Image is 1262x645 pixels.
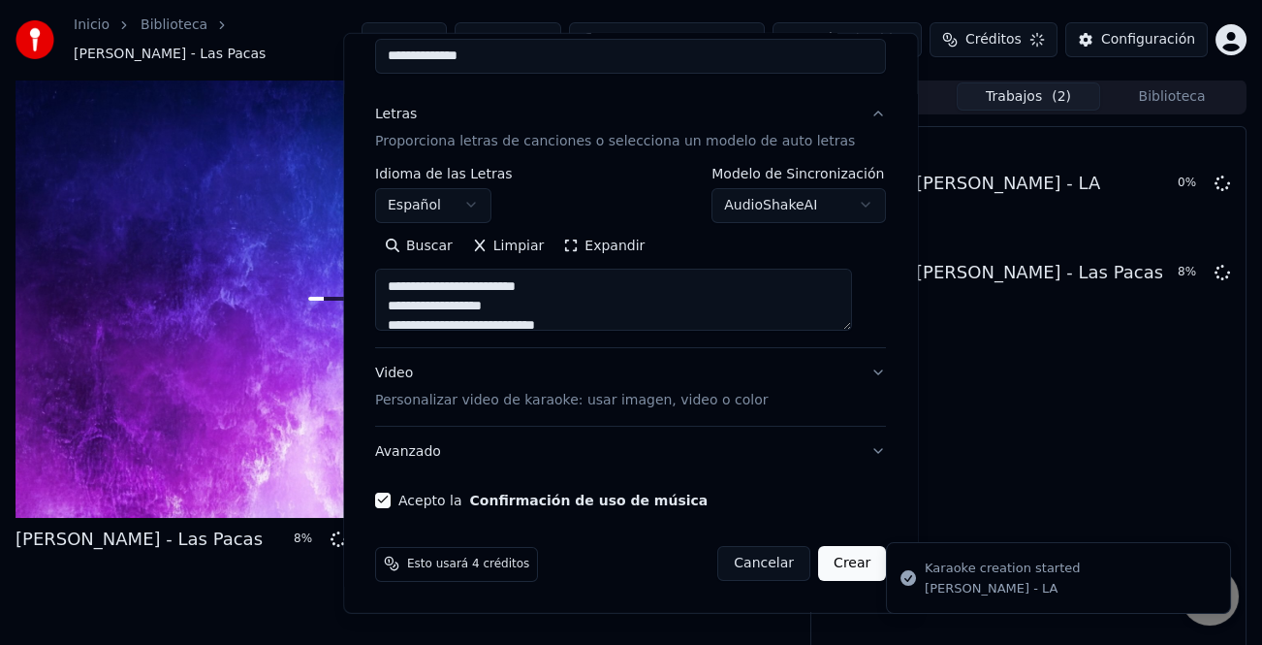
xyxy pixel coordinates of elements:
[375,88,886,166] button: LetrasProporciona letras de canciones o selecciona un modelo de auto letras
[375,363,768,409] div: Video
[554,230,655,261] button: Expandir
[407,556,529,571] span: Esto usará 4 créditos
[818,546,886,581] button: Crear
[375,230,462,261] button: Buscar
[375,426,886,476] button: Avanzado
[375,104,417,123] div: Letras
[375,166,513,179] label: Idioma de las Letras
[375,390,768,409] p: Personalizar video de karaoke: usar imagen, video o color
[375,131,855,150] p: Proporciona letras de canciones o selecciona un modelo de auto letras
[398,493,708,506] label: Acepto la
[718,546,811,581] button: Cancelar
[712,166,887,179] label: Modelo de Sincronización
[470,493,709,506] button: Acepto la
[375,347,886,425] button: VideoPersonalizar video de karaoke: usar imagen, video o color
[462,230,553,261] button: Limpiar
[375,166,886,346] div: LetrasProporciona letras de canciones o selecciona un modelo de auto letras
